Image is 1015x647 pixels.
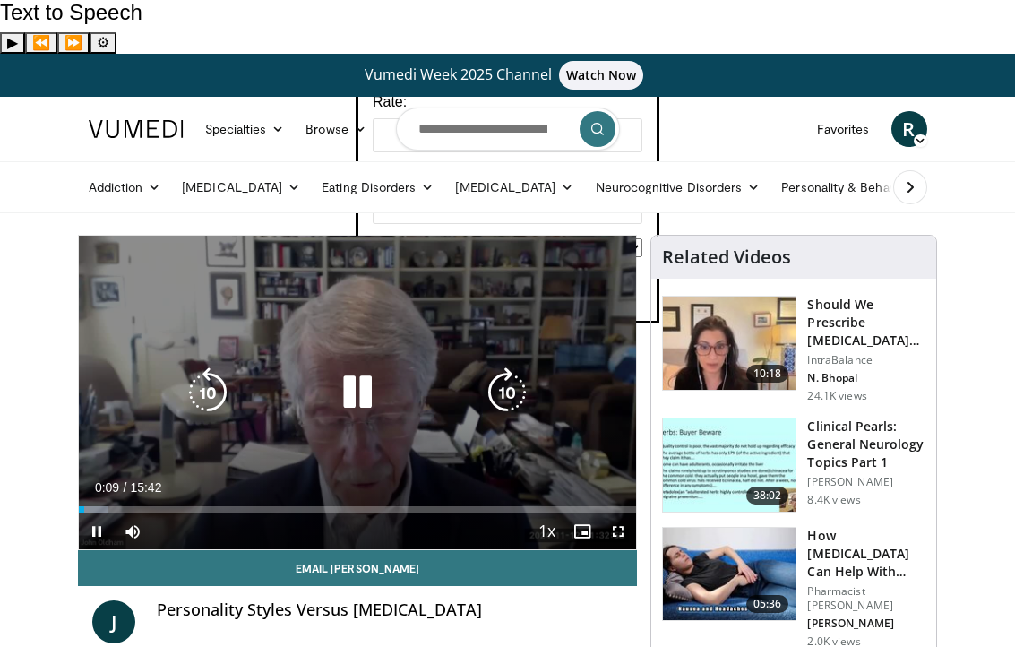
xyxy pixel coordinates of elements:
[90,32,116,54] button: Settings
[600,513,636,549] button: Fullscreen
[95,480,119,495] span: 0:09
[89,120,184,138] img: VuMedi Logo
[124,480,127,495] span: /
[807,584,925,613] p: Pharmacist [PERSON_NAME]
[78,61,938,90] a: Vumedi Week 2025 ChannelWatch Now
[807,493,860,507] p: 8.4K views
[157,600,624,620] h4: Personality Styles Versus [MEDICAL_DATA]
[79,513,115,549] button: Pause
[57,32,90,54] button: Forward
[662,296,925,403] a: 10:18 Should We Prescribe [MEDICAL_DATA] for Sleep? IntraBalance N. Bhopal 24.1K views
[806,111,881,147] a: Favorites
[746,595,789,613] span: 05:36
[770,169,997,205] a: Personality & Behavior Disorders
[585,169,771,205] a: Neurocognitive Disorders
[78,169,172,205] a: Addiction
[564,513,600,549] button: Enable picture-in-picture mode
[444,169,584,205] a: [MEDICAL_DATA]
[746,487,789,505] span: 38:02
[295,111,377,147] a: Browse
[194,111,296,147] a: Specialties
[662,246,791,268] h4: Related Videos
[663,418,796,512] img: 91ec4e47-6cc3-4d45-a77d-be3eb23d61cb.150x105_q85_crop-smart_upscale.jpg
[807,527,925,581] h3: How [MEDICAL_DATA] Can Help With Anxiety Without Sedation
[115,513,151,549] button: Mute
[807,353,925,367] p: IntraBalance
[662,418,925,513] a: 38:02 Clinical Pearls: General Neurology Topics Part 1 [PERSON_NAME] 8.4K views
[663,528,796,621] img: 7bfe4765-2bdb-4a7e-8d24-83e30517bd33.150x105_q85_crop-smart_upscale.jpg
[891,111,927,147] a: R
[396,108,620,151] input: Search topics, interventions
[79,506,637,513] div: Progress Bar
[25,32,57,54] button: Previous
[807,617,925,631] p: [PERSON_NAME]
[807,371,925,385] p: N. Bhopal
[529,513,564,549] button: Playback Rate
[79,236,637,549] video-js: Video Player
[171,169,311,205] a: [MEDICAL_DATA]
[559,61,644,90] span: Watch Now
[807,418,925,471] h3: Clinical Pearls: General Neurology Topics Part 1
[78,550,638,586] a: Email [PERSON_NAME]
[807,296,925,349] h3: Should We Prescribe [MEDICAL_DATA] for Sleep?
[311,169,444,205] a: Eating Disorders
[746,365,789,383] span: 10:18
[807,475,925,489] p: [PERSON_NAME]
[807,389,866,403] p: 24.1K views
[92,600,135,643] a: J
[130,480,161,495] span: 15:42
[663,297,796,390] img: f7087805-6d6d-4f4e-b7c8-917543aa9d8d.150x105_q85_crop-smart_upscale.jpg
